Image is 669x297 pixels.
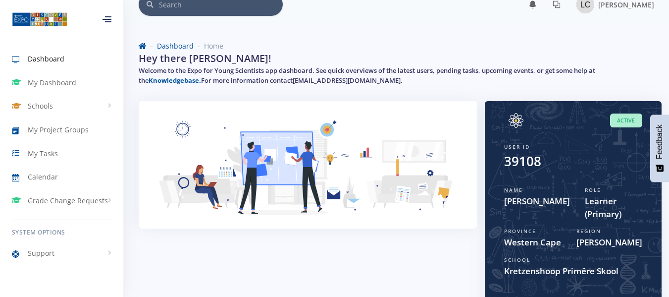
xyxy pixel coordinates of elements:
[650,115,669,182] button: Feedback - Show survey
[28,172,58,182] span: Calendar
[139,51,271,66] h2: Hey there [PERSON_NAME]!
[504,186,523,193] span: Name
[28,248,54,258] span: Support
[504,236,562,249] span: Western Cape
[504,152,541,171] div: 39108
[139,66,654,85] h5: Welcome to the Expo for Young Scientists app dashboard. See quick overviews of the latest users, ...
[293,76,401,85] a: [EMAIL_ADDRESS][DOMAIN_NAME]
[504,256,530,263] span: School
[504,228,536,235] span: Province
[585,186,601,193] span: Role
[504,113,528,128] img: Image placeholder
[151,113,465,233] img: Learner
[610,114,642,128] span: Active
[28,54,64,64] span: Dashboard
[28,77,76,88] span: My Dashboard
[504,265,642,278] span: Kretzenshoop Primêre Skool
[28,148,58,159] span: My Tasks
[655,124,664,159] span: Feedback
[28,124,89,135] span: My Project Groups
[585,195,642,220] span: Learner (Primary)
[12,228,111,237] h6: System Options
[28,101,53,111] span: Schools
[194,41,223,51] li: Home
[504,143,530,150] span: User ID
[149,76,201,85] a: Knowledgebase.
[157,41,194,51] a: Dashboard
[504,195,570,208] span: [PERSON_NAME]
[28,195,108,206] span: Grade Change Requests
[576,236,642,249] span: [PERSON_NAME]
[12,11,67,27] img: ...
[576,228,601,235] span: Region
[139,41,654,51] nav: breadcrumb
